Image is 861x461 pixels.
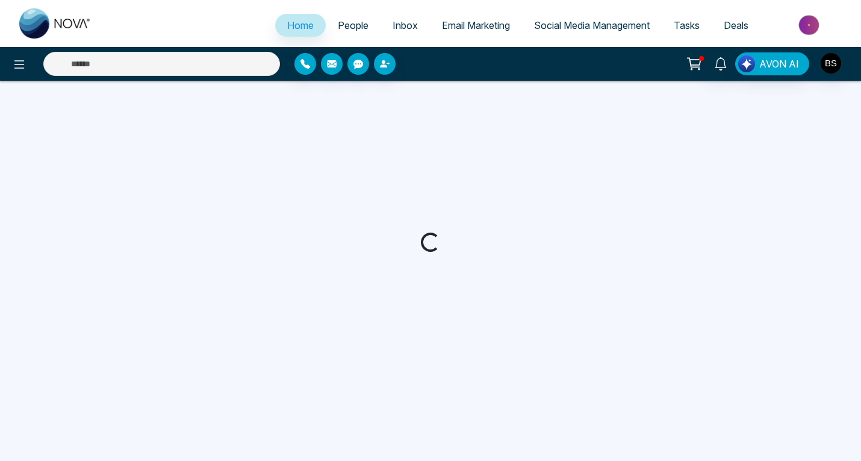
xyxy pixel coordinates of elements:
[326,14,381,37] a: People
[534,19,650,31] span: Social Media Management
[674,19,700,31] span: Tasks
[381,14,430,37] a: Inbox
[759,57,799,71] span: AVON AI
[287,19,314,31] span: Home
[522,14,662,37] a: Social Media Management
[821,53,841,74] img: User Avatar
[735,52,809,75] button: AVON AI
[275,14,326,37] a: Home
[19,8,92,39] img: Nova CRM Logo
[430,14,522,37] a: Email Marketing
[662,14,712,37] a: Tasks
[442,19,510,31] span: Email Marketing
[712,14,760,37] a: Deals
[393,19,418,31] span: Inbox
[724,19,748,31] span: Deals
[766,11,854,39] img: Market-place.gif
[338,19,368,31] span: People
[738,55,755,72] img: Lead Flow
